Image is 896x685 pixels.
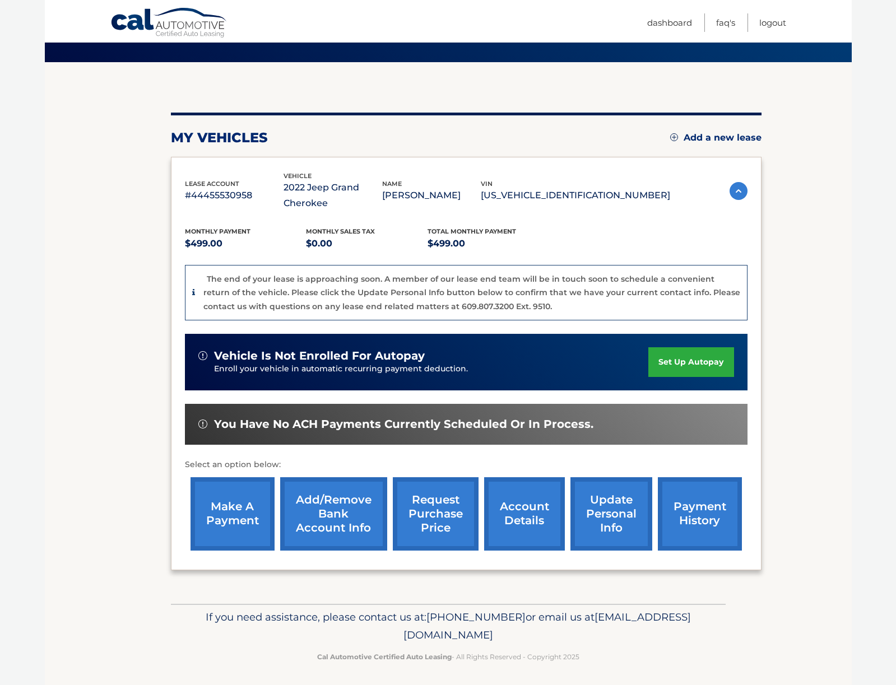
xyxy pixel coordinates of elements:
[284,180,382,211] p: 2022 Jeep Grand Cherokee
[178,608,718,644] p: If you need assistance, please contact us at: or email us at
[428,236,549,251] p: $499.00
[481,180,493,188] span: vin
[214,363,649,375] p: Enroll your vehicle in automatic recurring payment deduction.
[382,188,481,203] p: [PERSON_NAME]
[306,236,428,251] p: $0.00
[185,227,250,235] span: Monthly Payment
[647,13,692,32] a: Dashboard
[214,417,593,431] span: You have no ACH payments currently scheduled or in process.
[648,347,733,377] a: set up autopay
[670,132,762,143] a: Add a new lease
[171,129,268,146] h2: my vehicles
[306,227,375,235] span: Monthly sales Tax
[658,477,742,551] a: payment history
[280,477,387,551] a: Add/Remove bank account info
[214,349,425,363] span: vehicle is not enrolled for autopay
[284,172,312,180] span: vehicle
[730,182,748,200] img: accordion-active.svg
[317,653,452,661] strong: Cal Automotive Certified Auto Leasing
[393,477,479,551] a: request purchase price
[185,236,307,251] p: $499.00
[185,180,239,188] span: lease account
[185,188,284,203] p: #44455530958
[178,651,718,663] p: - All Rights Reserved - Copyright 2025
[428,227,516,235] span: Total Monthly Payment
[110,7,228,40] a: Cal Automotive
[759,13,786,32] a: Logout
[382,180,402,188] span: name
[198,351,207,360] img: alert-white.svg
[198,420,207,428] img: alert-white.svg
[670,133,678,141] img: add.svg
[203,274,740,311] p: The end of your lease is approaching soon. A member of our lease end team will be in touch soon t...
[191,477,275,551] a: make a payment
[426,611,526,623] span: [PHONE_NUMBER]
[185,458,748,472] p: Select an option below:
[716,13,735,32] a: FAQ's
[481,188,670,203] p: [US_VEHICLE_IDENTIFICATION_NUMBER]
[484,477,565,551] a: account details
[570,477,652,551] a: update personal info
